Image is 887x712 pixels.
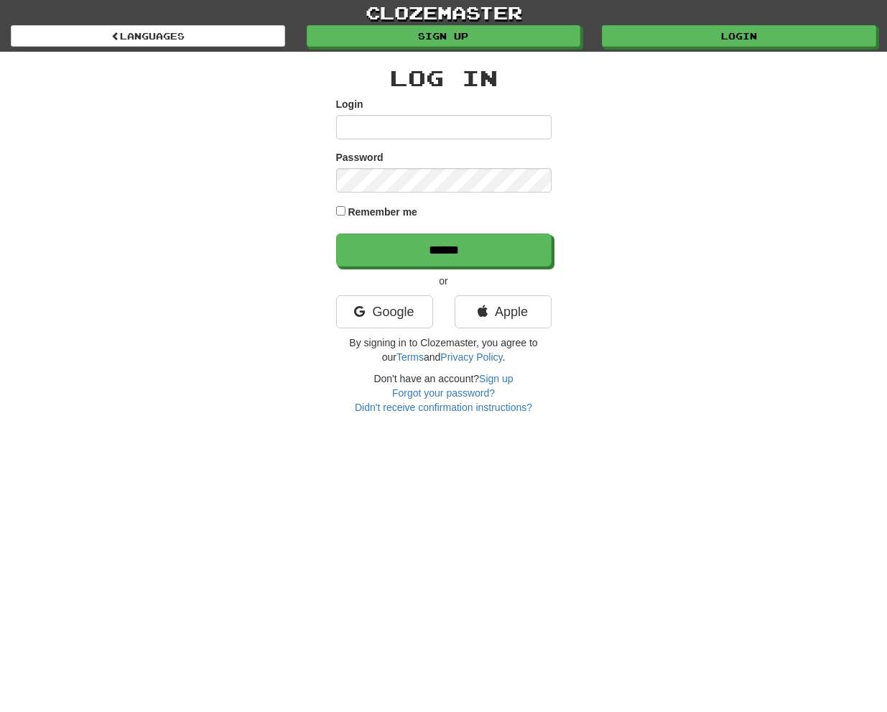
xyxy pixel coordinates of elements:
a: Languages [11,25,285,47]
a: Apple [455,295,552,328]
a: Forgot your password? [392,387,495,399]
p: or [336,274,552,288]
label: Remember me [348,205,417,219]
label: Password [336,150,384,165]
a: Sign up [479,373,513,384]
h2: Log In [336,66,552,90]
a: Terms [396,351,424,363]
div: Don't have an account? [336,371,552,415]
a: Privacy Policy [440,351,502,363]
a: Login [602,25,876,47]
a: Didn't receive confirmation instructions? [355,402,532,413]
label: Login [336,97,363,111]
a: Sign up [307,25,581,47]
a: Google [336,295,433,328]
p: By signing in to Clozemaster, you agree to our and . [336,336,552,364]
